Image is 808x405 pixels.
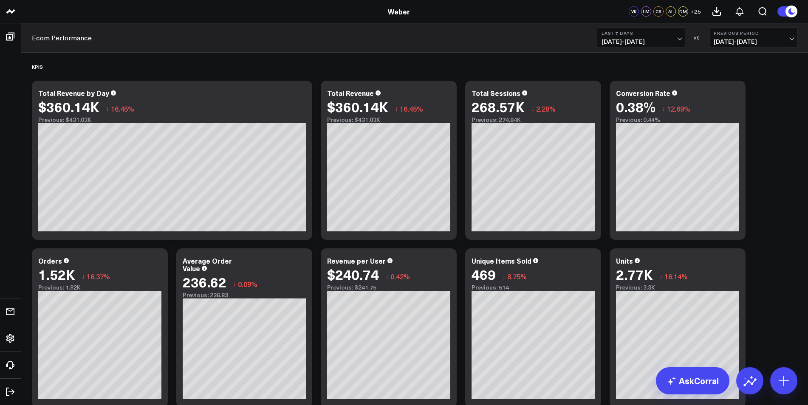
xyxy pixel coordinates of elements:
div: Conversion Rate [616,88,670,98]
div: Previous: 0.44% [616,116,739,123]
div: $240.74 [327,267,379,282]
div: 1.52K [38,267,75,282]
div: Total Sessions [472,88,520,98]
div: Previous: $431.03K [38,116,306,123]
button: Previous Period[DATE]-[DATE] [709,28,797,48]
button: Last 7 Days[DATE]-[DATE] [597,28,685,48]
span: [DATE] - [DATE] [602,38,681,45]
div: Average Order Value [183,256,232,273]
div: Previous: 514 [472,284,595,291]
div: LM [641,6,651,17]
span: ↓ [395,103,398,114]
div: Previous: 236.83 [183,292,306,298]
span: ↓ [106,103,109,114]
a: Ecom Performance [32,33,92,42]
div: Orders [38,256,62,265]
div: Revenue per User [327,256,386,265]
div: 0.38% [616,99,655,114]
span: 2.28% [536,104,556,113]
div: Previous: 3.3K [616,284,739,291]
span: ↓ [82,271,85,282]
div: Units [616,256,633,265]
div: VK [629,6,639,17]
div: Previous: $241.75 [327,284,450,291]
span: 16.37% [87,272,110,281]
span: ↓ [385,271,389,282]
a: Weber [388,7,410,16]
span: 12.69% [667,104,690,113]
div: 236.62 [183,274,226,290]
b: Previous Period [714,31,793,36]
div: Previous: 1.82K [38,284,161,291]
b: Last 7 Days [602,31,681,36]
span: 16.14% [664,272,688,281]
div: Total Revenue by Day [38,88,109,98]
div: CS [653,6,664,17]
span: 16.45% [400,104,423,113]
div: Previous: 274.84K [472,116,595,123]
span: ↓ [662,103,665,114]
div: 469 [472,267,496,282]
div: $360.14K [38,99,99,114]
span: ↓ [502,271,506,282]
div: $360.14K [327,99,388,114]
div: 2.77K [616,267,653,282]
span: [DATE] - [DATE] [714,38,793,45]
div: KPIS [32,57,43,76]
div: AL [666,6,676,17]
span: 0.09% [238,279,257,289]
div: VS [689,35,705,40]
span: 8.75% [507,272,527,281]
span: 0.42% [390,272,410,281]
div: Previous: $431.03K [327,116,450,123]
div: 268.57K [472,99,525,114]
div: Total Revenue [327,88,374,98]
div: Unique Items Sold [472,256,531,265]
span: ↓ [233,278,236,290]
span: ↓ [531,103,534,114]
a: AskCorral [656,367,729,394]
button: +25 [690,6,701,17]
span: ↓ [659,271,663,282]
span: 16.45% [111,104,134,113]
span: + 25 [690,8,701,14]
div: DM [678,6,688,17]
